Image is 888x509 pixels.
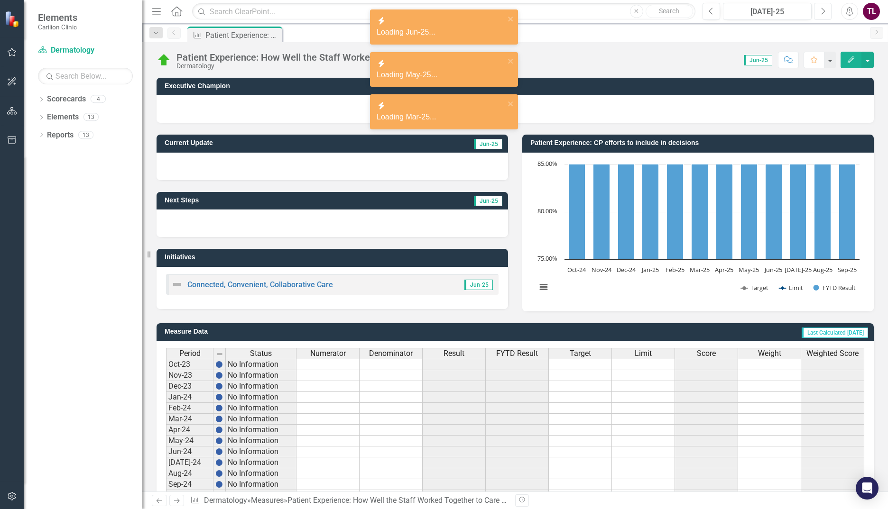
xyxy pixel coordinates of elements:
[612,490,675,501] td: 89.98%
[215,470,223,477] img: BgCOk07PiH71IgAAAABJRU5ErkJggg==
[166,414,213,425] td: Mar-24
[838,265,857,274] text: Sep-25
[215,361,223,368] img: BgCOk07PiH71IgAAAABJRU5ErkJggg==
[764,265,782,274] text: Jun-25
[667,111,684,259] path: Feb-25, 90.61488673. FYTD Result.
[166,436,213,446] td: May-24
[486,490,549,501] td: 91.56%
[530,139,869,146] h3: Patient Experience: CP efforts to include in decisions
[226,381,296,392] td: No Information
[726,6,808,18] div: [DATE]-25
[744,55,772,65] span: Jun-25
[226,446,296,457] td: No Information
[215,448,223,455] img: BgCOk07PiH71IgAAAABJRU5ErkJggg==
[766,107,782,259] path: Jun-25, 91.06463878. FYTD Result.
[758,349,781,358] span: Weight
[190,495,508,506] div: » »
[226,479,296,490] td: No Information
[569,102,856,259] g: FYTD Result, series 3 of 3. Bar series with 12 bars.
[179,349,201,358] span: Period
[171,279,183,290] img: Not Defined
[38,23,77,31] small: Carilion Clinic
[474,196,502,206] span: Jun-25
[310,349,346,358] span: Numerator
[779,283,803,292] button: Show Limit
[166,359,213,370] td: Oct-23
[508,13,514,24] button: close
[739,265,759,274] text: May-25
[802,327,868,338] span: Last Calculated [DATE]
[165,197,347,204] h3: Next Steps
[187,280,333,289] a: Connected, Convenient, Collaborative Care
[715,265,733,274] text: Apr-25
[464,280,493,290] span: Jun-25
[806,349,859,358] span: Weighted Score
[741,283,769,292] button: Show Target
[537,207,557,215] text: 80.00%
[226,392,296,403] td: No Information
[856,477,879,500] div: Open Intercom Messenger
[666,265,684,274] text: Feb-25
[377,70,505,81] div: Loading May-25...
[738,490,801,501] td: 15.00%
[166,446,213,457] td: Jun-24
[690,265,710,274] text: Mar-25
[165,328,440,335] h3: Measure Data
[176,52,482,63] div: Patient Experience: How Well the Staff Worked Together to Care For You
[38,68,133,84] input: Search Below...
[569,102,585,259] path: Oct-24, 91.55844156. FYTD Result.
[444,349,464,358] span: Result
[675,490,738,501] td: 100.00%
[360,490,423,501] td: 154.00
[570,349,591,358] span: Target
[646,5,693,18] button: Search
[801,490,864,501] td: 15.00%
[226,370,296,381] td: No Information
[814,106,831,259] path: Aug-25, 91.16743472. FYTD Result.
[692,106,708,259] path: Mar-25, 91.1227154. FYTD Result.
[377,27,505,38] div: Loading Jun-25...
[226,468,296,479] td: No Information
[697,349,716,358] span: Score
[215,459,223,466] img: BgCOk07PiH71IgAAAABJRU5ErkJggg==
[508,98,514,109] button: close
[642,123,659,259] path: Jan-25, 89.38428875. FYTD Result.
[532,160,864,302] svg: Interactive chart
[166,490,213,501] td: Oct-24
[165,139,375,146] h3: Current Update
[814,283,856,292] button: Show FYTD Result
[537,159,557,168] text: 85.00%
[790,106,806,259] path: Jul-25, 91.16743472. FYTD Result.
[863,3,880,20] button: TL
[47,130,74,141] a: Reports
[226,457,296,468] td: No Information
[205,29,280,41] div: Patient Experience: How Well the Staff Worked Together to Care For You
[296,490,360,501] td: 141.00
[215,481,223,488] img: BgCOk07PiH71IgAAAABJRU5ErkJggg==
[813,265,832,274] text: Aug-25
[226,414,296,425] td: No Information
[537,254,557,263] text: 75.00%
[215,415,223,423] img: BgCOk07PiH71IgAAAABJRU5ErkJggg==
[785,265,812,274] text: [DATE]-25
[5,10,21,27] img: ClearPoint Strategy
[226,359,296,370] td: No Information
[78,131,93,139] div: 13
[176,63,482,70] div: Dermatology
[549,490,612,501] td: 90.57%
[91,95,106,103] div: 4
[166,425,213,436] td: Apr-24
[192,3,695,20] input: Search ClearPoint...
[287,496,527,505] div: Patient Experience: How Well the Staff Worked Together to Care For You
[593,121,610,259] path: Nov-24, 89.53068592. FYTD Result.
[166,479,213,490] td: Sep-24
[166,457,213,468] td: [DATE]-24
[226,436,296,446] td: No Information
[215,437,223,445] img: BgCOk07PiH71IgAAAABJRU5ErkJggg==
[165,82,869,90] h3: Executive Champion
[226,403,296,414] td: No Information
[215,382,223,390] img: BgCOk07PiH71IgAAAABJRU5ErkJggg==
[508,56,514,67] button: close
[215,393,223,401] img: BgCOk07PiH71IgAAAABJRU5ErkJggg==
